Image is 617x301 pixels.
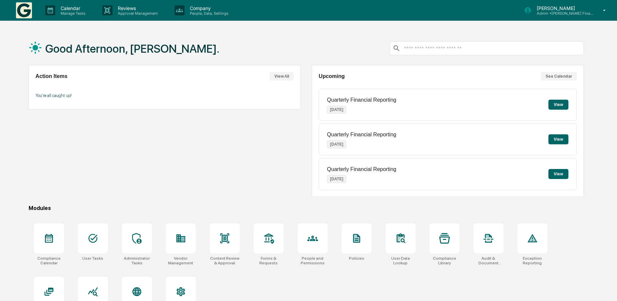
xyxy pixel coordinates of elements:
[386,256,416,265] div: User Data Lookup
[548,100,568,110] button: View
[517,256,547,265] div: Exception Reporting
[166,256,196,265] div: Vendor Management
[184,11,232,16] p: People, Data, Settings
[430,256,460,265] div: Compliance Library
[45,42,219,55] h1: Good Afternoon, [PERSON_NAME].
[55,11,89,16] p: Manage Tasks
[596,279,614,297] iframe: Open customer support
[327,140,346,148] p: [DATE]
[541,72,577,81] button: See Calendar
[473,256,503,265] div: Audit & Document Logs
[548,134,568,144] button: View
[36,93,294,98] p: You're all caught up!
[327,97,396,103] p: Quarterly Financial Reporting
[319,73,345,79] h2: Upcoming
[349,256,364,261] div: Policies
[122,256,152,265] div: Administrator Tasks
[16,2,32,18] img: logo
[29,205,584,211] div: Modules
[270,72,294,81] button: View All
[113,11,161,16] p: Approval Management
[327,175,346,183] p: [DATE]
[548,169,568,179] button: View
[327,166,396,172] p: Quarterly Financial Reporting
[327,132,396,138] p: Quarterly Financial Reporting
[113,5,161,11] p: Reviews
[36,73,68,79] h2: Action Items
[55,5,89,11] p: Calendar
[298,256,328,265] div: People and Permissions
[531,11,593,16] p: Admin • [PERSON_NAME] Financial Advisors
[184,5,232,11] p: Company
[34,256,64,265] div: Compliance Calendar
[82,256,103,261] div: User Tasks
[531,5,593,11] p: [PERSON_NAME]
[327,106,346,114] p: [DATE]
[254,256,284,265] div: Forms & Requests
[210,256,240,265] div: Content Review & Approval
